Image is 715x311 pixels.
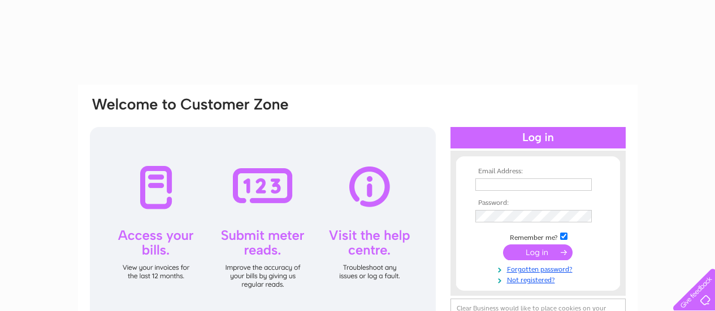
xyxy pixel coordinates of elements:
th: Email Address: [473,168,604,176]
th: Password: [473,199,604,207]
a: Not registered? [475,274,604,284]
input: Submit [503,244,573,260]
td: Remember me? [473,231,604,242]
a: Forgotten password? [475,263,604,274]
